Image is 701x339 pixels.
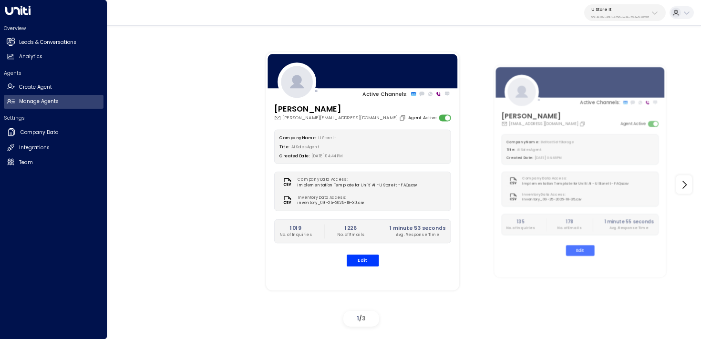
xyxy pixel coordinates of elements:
[279,135,316,141] label: Company Name:
[506,139,539,144] label: Company Name:
[506,218,535,225] h2: 135
[4,125,103,140] a: Company Data
[566,246,595,256] button: Edit
[337,224,364,232] h2: 1226
[274,114,407,121] div: [PERSON_NAME][EMAIL_ADDRESS][DOMAIN_NAME]
[558,218,582,225] h2: 178
[517,147,542,152] span: AI Sales Agent
[535,155,563,160] span: [DATE] 04:48 PM
[343,311,379,327] div: /
[558,225,582,230] p: No. of Emails
[584,4,666,21] button: U Store It58c4b32c-92b1-4356-be9b-1247e2c02228
[506,225,535,230] p: No. of Inquiries
[337,232,364,238] p: No. of Emails
[357,314,359,322] span: 1
[279,154,309,159] label: Created Date:
[591,15,649,19] p: 58c4b32c-92b1-4356-be9b-1247e2c02228
[580,99,620,106] p: Active Channels:
[362,90,408,98] p: Active Channels:
[298,177,413,183] label: Company Data Access:
[279,232,312,238] p: No. of Inquiries
[19,39,76,46] h2: Leads & Conversations
[502,111,587,121] h3: [PERSON_NAME]
[4,70,103,77] h2: Agents
[399,114,408,121] button: Copy
[523,176,626,181] label: Company Data Access:
[279,224,312,232] h2: 1019
[318,135,336,141] span: U Store It
[311,154,343,159] span: [DATE] 04:44 PM
[298,183,417,188] span: Implementation Template for Uniti AI - U Store It - FAQs.csv
[4,50,103,64] a: Analytics
[19,98,59,105] h2: Manage Agents
[390,224,445,232] h2: 1 minute 53 seconds
[274,103,407,114] h3: [PERSON_NAME]
[523,181,629,186] span: Implementation Template for Uniti AI - U Store It - FAQs.csv
[4,95,103,109] a: Manage Agents
[21,129,59,136] h2: Company Data
[502,121,587,127] div: [EMAIL_ADDRESS][DOMAIN_NAME]
[19,83,52,91] h2: Create Agent
[19,159,33,166] h2: Team
[4,155,103,169] a: Team
[4,114,103,122] h2: Settings
[346,255,379,267] button: Edit
[621,121,646,127] label: Agent Active
[523,197,582,203] span: inventory_09-25-2025-18-35.csv
[4,141,103,155] a: Integrations
[298,201,364,206] span: inventory_09-25-2025-18-30.csv
[4,25,103,32] h2: Overview
[4,35,103,49] a: Leads & Conversations
[579,121,587,127] button: Copy
[362,314,366,322] span: 3
[604,225,654,230] p: Avg. Response Time
[4,80,103,94] a: Create Agent
[541,139,574,144] span: Belfast Self Storage
[279,144,289,150] label: Title:
[19,144,50,152] h2: Integrations
[291,144,320,150] span: AI Sales Agent
[408,114,436,121] label: Agent Active
[506,155,533,160] label: Created Date:
[506,147,515,152] label: Title:
[298,195,361,200] label: Inventory Data Access:
[604,218,654,225] h2: 1 minute 55 seconds
[19,53,42,61] h2: Analytics
[523,192,579,197] label: Inventory Data Access:
[591,7,649,12] p: U Store It
[390,232,445,238] p: Avg. Response Time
